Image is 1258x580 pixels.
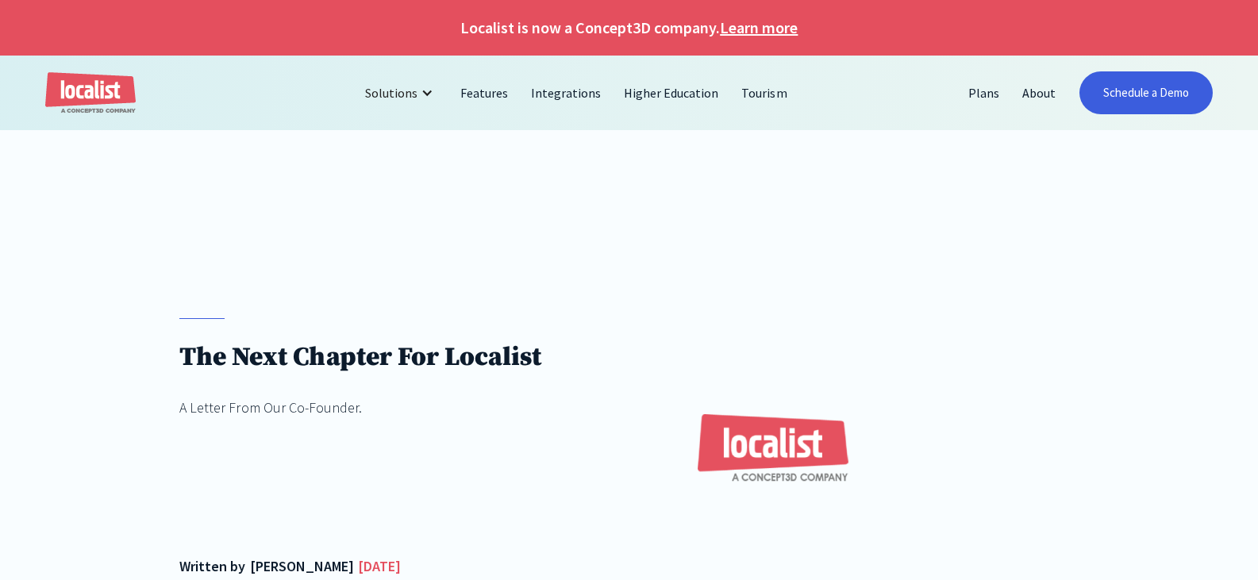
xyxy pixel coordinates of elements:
div: Solutions [353,74,449,112]
a: Schedule a Demo [1079,71,1213,114]
a: Learn more [720,16,798,40]
a: Integrations [520,74,613,112]
h1: The Next Chapter For Localist [179,341,541,374]
a: About [1011,74,1068,112]
a: Higher Education [613,74,730,112]
a: home [45,72,136,114]
div: [PERSON_NAME] [250,555,354,577]
div: Solutions [365,83,417,102]
a: Features [449,74,520,112]
div: A Letter From Our Co-Founder. [179,397,541,418]
a: Tourism [730,74,798,112]
div: Written by [179,555,245,577]
a: Plans [957,74,1011,112]
div: [DATE] [358,555,401,577]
